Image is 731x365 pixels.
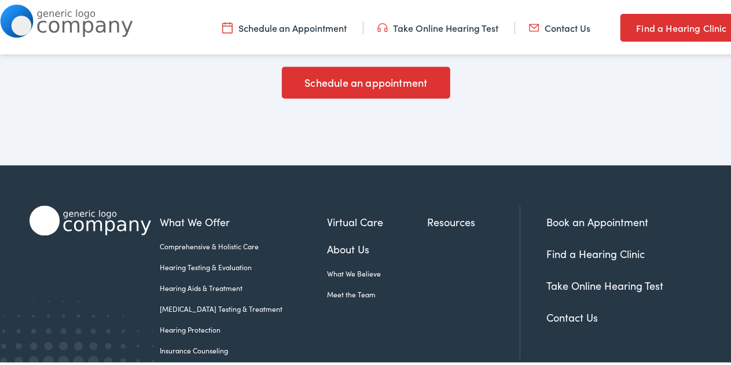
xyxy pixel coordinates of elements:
[327,287,428,298] a: Meet the Team
[529,19,591,32] a: Contact Us
[30,204,151,234] img: Alpaca Audiology
[546,308,598,323] a: Contact Us
[160,260,327,271] a: Hearing Testing & Evaluation
[282,65,450,97] a: Schedule an appointment
[160,302,327,312] a: [MEDICAL_DATA] Testing & Treatment
[160,212,327,228] a: What We Offer
[327,239,428,255] a: About Us
[377,19,499,32] a: Take Online Hearing Test
[160,323,327,333] a: Hearing Protection
[222,19,233,32] img: utility icon
[529,19,539,32] img: utility icon
[222,19,347,32] a: Schedule an Appointment
[327,212,428,228] a: Virtual Care
[546,276,663,291] a: Take Online Hearing Test
[546,213,648,227] a: Book an Appointment
[160,344,327,354] a: Insurance Counseling
[546,245,645,259] a: Find a Hearing Clinic
[620,19,631,32] img: utility icon
[427,212,520,228] a: Resources
[377,19,388,32] img: utility icon
[160,281,327,292] a: Hearing Aids & Treatment
[160,239,327,250] a: Comprehensive & Holistic Care
[327,267,428,277] a: What We Believe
